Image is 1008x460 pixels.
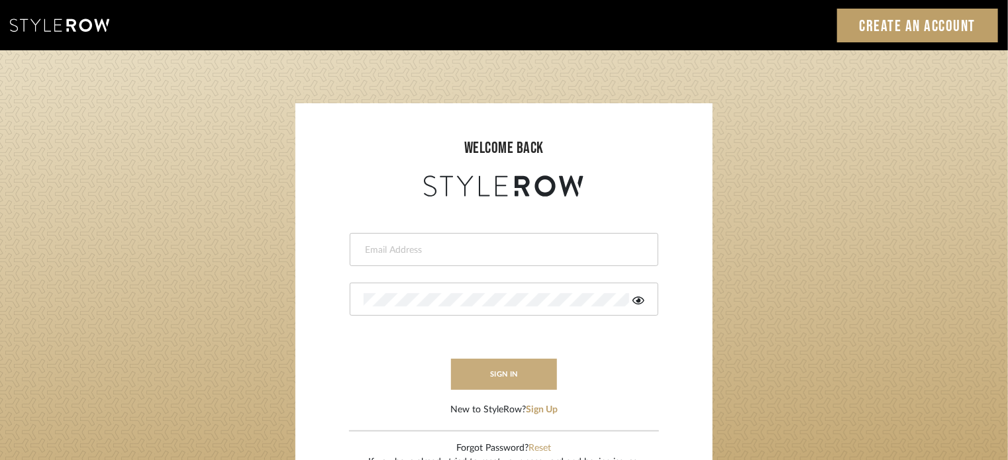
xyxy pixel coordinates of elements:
div: welcome back [309,136,699,160]
div: Forgot Password? [369,441,640,455]
div: New to StyleRow? [450,403,558,417]
button: Reset [529,441,552,455]
button: Sign Up [526,403,558,417]
a: Create an Account [837,9,999,42]
button: sign in [451,359,557,390]
input: Email Address [364,244,641,257]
